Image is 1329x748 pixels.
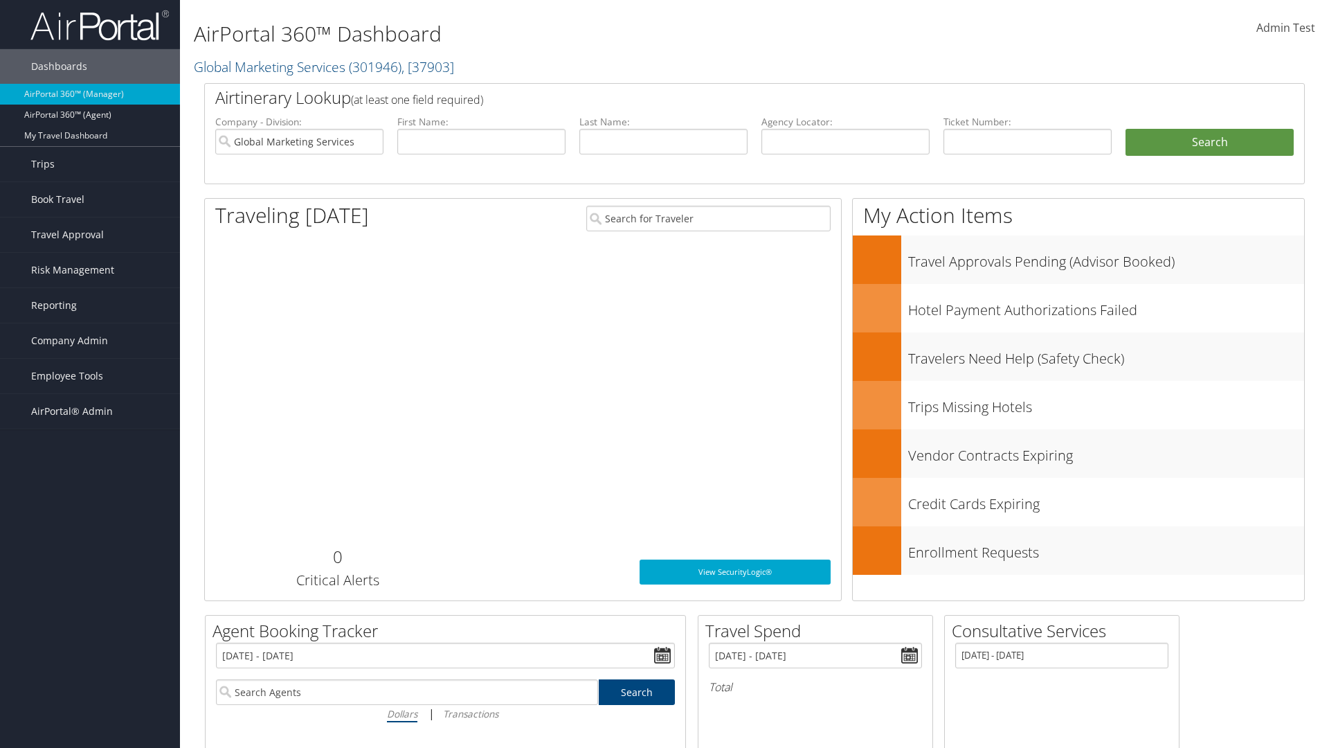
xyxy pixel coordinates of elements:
label: Company - Division: [215,115,383,129]
a: Search [599,679,676,705]
a: Global Marketing Services [194,57,454,76]
span: Travel Approval [31,217,104,252]
h1: My Action Items [853,201,1304,230]
span: Dashboards [31,49,87,84]
label: First Name: [397,115,566,129]
span: Reporting [31,288,77,323]
h2: Consultative Services [952,619,1179,643]
h6: Total [709,679,922,695]
span: Admin Test [1256,20,1315,35]
h3: Credit Cards Expiring [908,488,1304,514]
img: airportal-logo.png [30,9,169,42]
a: View SecurityLogic® [640,560,831,585]
h3: Vendor Contracts Expiring [908,439,1304,465]
h3: Critical Alerts [215,571,460,590]
span: Trips [31,147,55,181]
h2: 0 [215,545,460,569]
span: Employee Tools [31,359,103,393]
h3: Trips Missing Hotels [908,391,1304,417]
h3: Travel Approvals Pending (Advisor Booked) [908,245,1304,271]
h2: Travel Spend [705,619,932,643]
span: , [ 37903 ] [401,57,454,76]
span: AirPortal® Admin [31,394,113,429]
button: Search [1125,129,1294,157]
span: Book Travel [31,182,84,217]
label: Last Name: [579,115,748,129]
label: Ticket Number: [943,115,1112,129]
i: Transactions [443,707,498,720]
h3: Travelers Need Help (Safety Check) [908,342,1304,368]
a: Admin Test [1256,7,1315,50]
h2: Airtinerary Lookup [215,86,1202,109]
h2: Agent Booking Tracker [213,619,685,643]
h3: Enrollment Requests [908,536,1304,562]
a: Vendor Contracts Expiring [853,429,1304,478]
a: Hotel Payment Authorizations Failed [853,284,1304,332]
h3: Hotel Payment Authorizations Failed [908,294,1304,320]
label: Agency Locator: [761,115,930,129]
span: (at least one field required) [351,92,483,107]
input: Search Agents [216,679,598,705]
a: Enrollment Requests [853,526,1304,575]
span: Company Admin [31,323,108,358]
h1: AirPortal 360™ Dashboard [194,19,941,48]
input: Search for Traveler [586,206,831,231]
a: Travelers Need Help (Safety Check) [853,332,1304,381]
a: Trips Missing Hotels [853,381,1304,429]
span: Risk Management [31,253,114,287]
div: | [216,705,675,722]
a: Credit Cards Expiring [853,478,1304,526]
h1: Traveling [DATE] [215,201,369,230]
i: Dollars [387,707,417,720]
span: ( 301946 ) [349,57,401,76]
a: Travel Approvals Pending (Advisor Booked) [853,235,1304,284]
